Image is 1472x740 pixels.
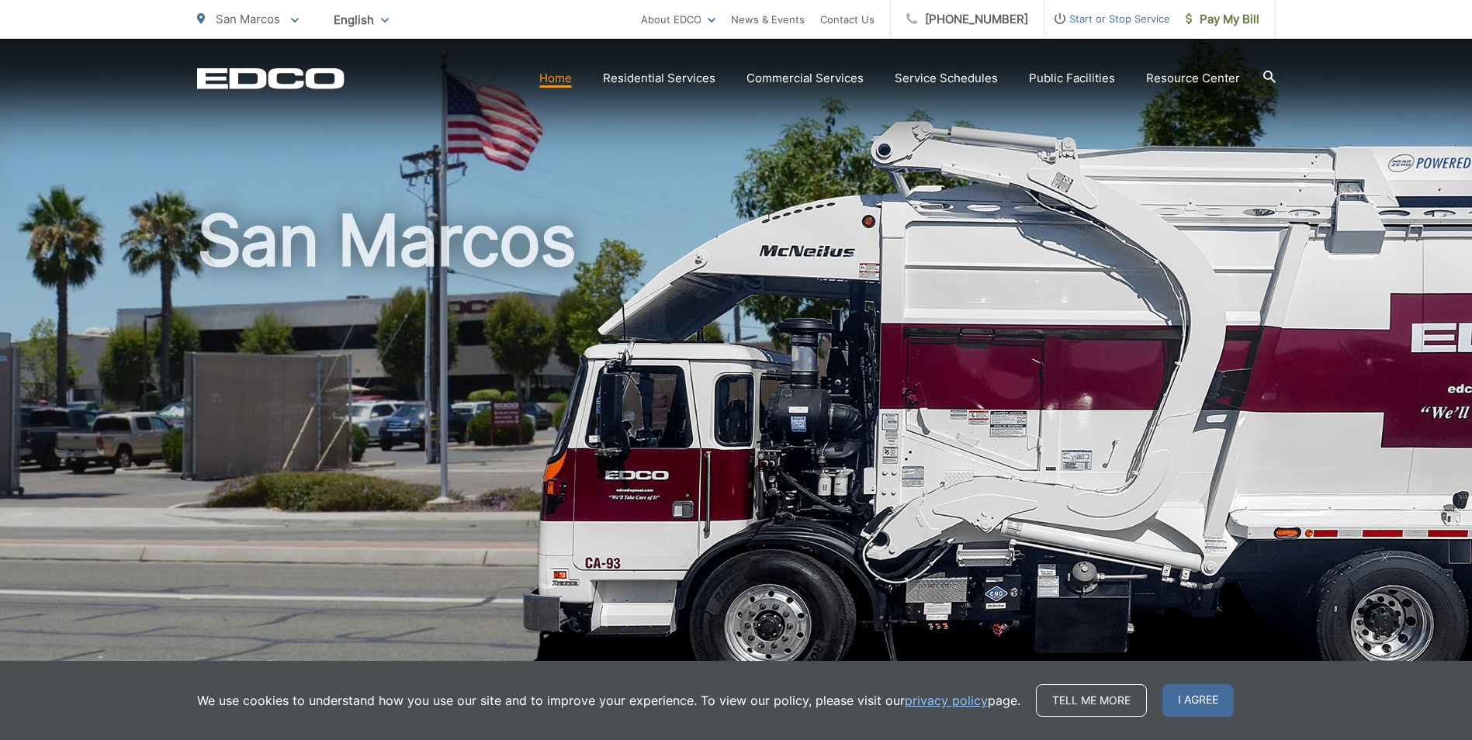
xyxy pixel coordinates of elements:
a: EDCD logo. Return to the homepage. [197,67,345,89]
h1: San Marcos [197,202,1276,693]
a: privacy policy [905,691,988,710]
span: Pay My Bill [1186,10,1259,29]
span: I agree [1162,684,1234,717]
a: Resource Center [1146,69,1240,88]
a: Tell me more [1036,684,1147,717]
a: Service Schedules [895,69,998,88]
a: Residential Services [603,69,715,88]
span: San Marcos [216,12,280,26]
a: Home [539,69,572,88]
span: English [322,6,400,33]
p: We use cookies to understand how you use our site and to improve your experience. To view our pol... [197,691,1020,710]
a: Commercial Services [746,69,864,88]
a: News & Events [731,10,805,29]
a: About EDCO [641,10,715,29]
a: Public Facilities [1029,69,1115,88]
a: Contact Us [820,10,875,29]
